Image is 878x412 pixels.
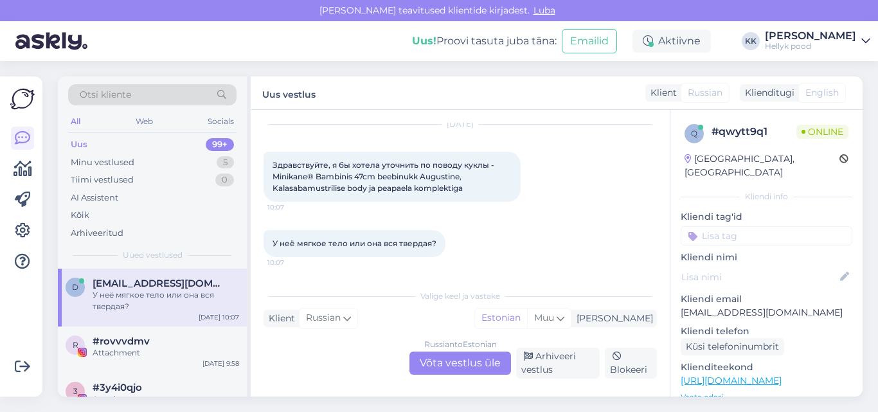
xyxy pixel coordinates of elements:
span: У неё мягкое тело или она вся твердая? [273,238,436,248]
div: Klient [264,312,295,325]
div: AI Assistent [71,192,118,204]
div: [GEOGRAPHIC_DATA], [GEOGRAPHIC_DATA] [685,152,839,179]
div: У неё мягкое тело или она вся твердая? [93,289,239,312]
span: Russian [688,86,722,100]
span: 10:07 [267,258,316,267]
div: Küsi telefoninumbrit [681,338,784,355]
p: Kliendi email [681,292,852,306]
span: #3y4i0qjo [93,382,142,393]
div: Russian to Estonian [424,339,497,350]
span: Muu [534,312,554,323]
div: [DATE] [264,118,657,130]
div: [DATE] 10:07 [199,312,239,322]
div: Klienditugi [740,86,794,100]
div: [PERSON_NAME] [571,312,653,325]
div: Web [133,113,156,130]
span: Russian [306,311,341,325]
div: Arhiveeri vestlus [516,348,600,379]
div: Tiimi vestlused [71,174,134,186]
div: Kliendi info [681,191,852,202]
span: Otsi kliente [80,88,131,102]
label: Uus vestlus [262,84,316,102]
span: Online [796,125,848,139]
p: Klienditeekond [681,361,852,374]
span: 3 [73,386,78,396]
div: Klient [645,86,677,100]
div: Aktiivne [632,30,711,53]
p: [EMAIL_ADDRESS][DOMAIN_NAME] [681,306,852,319]
span: Здравствуйте, я бы хотела уточнить по поводу куклы -Minikane® Bambinis 47cm beebinukk Augustine, ... [273,160,494,193]
p: Kliendi tag'id [681,210,852,224]
span: 10:07 [267,202,316,212]
span: d [72,282,78,292]
input: Lisa tag [681,226,852,246]
div: Estonian [475,309,527,328]
div: KK [742,32,760,50]
a: [URL][DOMAIN_NAME] [681,375,782,386]
p: Vaata edasi ... [681,391,852,403]
div: Võta vestlus üle [409,352,511,375]
p: Kliendi telefon [681,325,852,338]
span: darya.gusseinova98@gmail.com [93,278,226,289]
div: 5 [217,156,234,169]
div: Minu vestlused [71,156,134,169]
div: 0 [215,174,234,186]
div: Attachment [93,393,239,405]
div: All [68,113,83,130]
div: Valige keel ja vastake [264,291,657,302]
p: Kliendi nimi [681,251,852,264]
span: r [73,340,78,350]
span: Luba [530,4,559,16]
div: Socials [205,113,237,130]
div: Kõik [71,209,89,222]
div: Uus [71,138,87,151]
div: Blokeeri [605,348,657,379]
span: q [691,129,697,138]
span: English [805,86,839,100]
b: Uus! [412,35,436,47]
input: Lisa nimi [681,270,838,284]
a: [PERSON_NAME]Hellyk pood [765,31,870,51]
span: Uued vestlused [123,249,183,261]
div: [PERSON_NAME] [765,31,856,41]
button: Emailid [562,29,617,53]
span: #rovvvdmv [93,336,150,347]
div: Attachment [93,347,239,359]
div: [DATE] 9:58 [202,359,239,368]
div: Hellyk pood [765,41,856,51]
div: 99+ [206,138,234,151]
div: Proovi tasuta juba täna: [412,33,557,49]
div: Arhiveeritud [71,227,123,240]
div: # qwytt9q1 [712,124,796,139]
img: Askly Logo [10,87,35,111]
